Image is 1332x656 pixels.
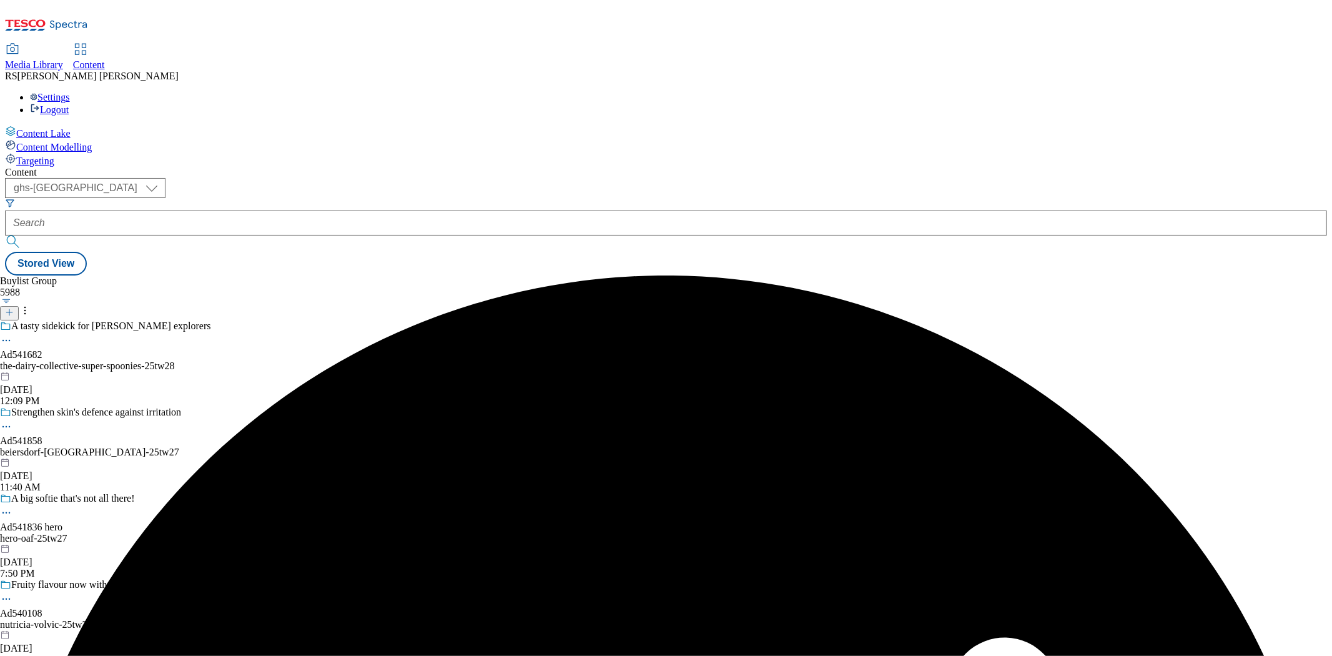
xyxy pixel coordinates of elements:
a: Media Library [5,44,63,71]
div: A tasty sidekick for [PERSON_NAME] explorers [11,321,211,332]
svg: Search Filters [5,198,15,208]
span: Content [73,59,105,70]
a: Settings [30,92,70,102]
span: Content Lake [16,128,71,139]
a: Content [73,44,105,71]
input: Search [5,211,1327,236]
span: Content Modelling [16,142,92,152]
div: Strengthen skin's defence against irritation [11,407,181,418]
a: Content Lake [5,126,1327,139]
a: Targeting [5,153,1327,167]
button: Stored View [5,252,87,276]
a: Content Modelling [5,139,1327,153]
div: A big softie that's not all there! [11,493,135,504]
a: Logout [30,104,69,115]
span: Targeting [16,156,54,166]
span: Media Library [5,59,63,70]
span: RS [5,71,17,81]
span: [PERSON_NAME] [PERSON_NAME] [17,71,179,81]
div: Content [5,167,1327,178]
div: Fruity flavour now with fizz [11,579,124,590]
